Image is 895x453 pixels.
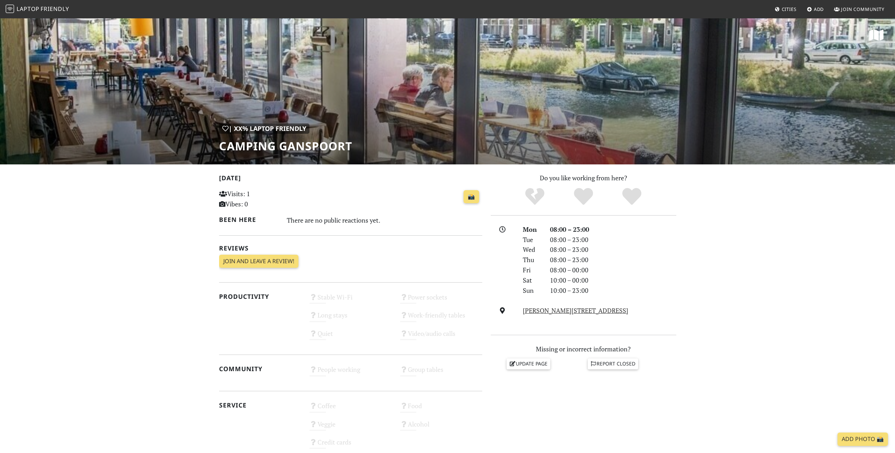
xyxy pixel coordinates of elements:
[491,173,676,183] p: Do you like working from here?
[219,293,301,300] h2: Productivity
[305,328,396,346] div: Quiet
[17,5,40,13] span: Laptop
[396,400,486,418] div: Food
[831,3,887,16] a: Join Community
[6,3,69,16] a: LaptopFriendly LaptopFriendly
[519,224,545,235] div: Mon
[772,3,799,16] a: Cities
[464,190,479,204] a: 📸
[219,123,309,134] div: | XX% Laptop Friendly
[519,255,545,265] div: Thu
[546,265,681,275] div: 08:00 – 00:00
[305,418,396,436] div: Veggie
[396,418,486,436] div: Alcohol
[546,275,681,285] div: 10:00 – 00:00
[396,328,486,346] div: Video/audio calls
[588,358,639,369] a: Report closed
[519,285,545,296] div: Sun
[519,275,545,285] div: Sat
[546,224,681,235] div: 08:00 – 23:00
[305,364,396,382] div: People working
[219,174,482,185] h2: [DATE]
[219,244,482,252] h2: Reviews
[219,189,301,209] p: Visits: 1 Vibes: 0
[519,265,545,275] div: Fri
[507,358,550,369] a: Update page
[396,291,486,309] div: Power sockets
[6,5,14,13] img: LaptopFriendly
[219,216,279,223] h2: Been here
[491,344,676,354] p: Missing or incorrect information?
[782,6,797,12] span: Cities
[305,400,396,418] div: Coffee
[396,309,486,327] div: Work-friendly tables
[219,255,298,268] a: Join and leave a review!
[546,235,681,245] div: 08:00 – 23:00
[546,244,681,255] div: 08:00 – 23:00
[814,6,824,12] span: Add
[219,365,301,373] h2: Community
[523,306,628,315] a: [PERSON_NAME][STREET_ADDRESS]
[519,244,545,255] div: Wed
[305,291,396,309] div: Stable Wi-Fi
[519,235,545,245] div: Tue
[546,285,681,296] div: 10:00 – 23:00
[305,309,396,327] div: Long stays
[510,187,559,206] div: No
[559,187,608,206] div: Yes
[219,139,352,153] h1: Camping Ganspoort
[219,401,301,409] h2: Service
[41,5,69,13] span: Friendly
[607,187,656,206] div: Definitely!
[287,215,482,226] div: There are no public reactions yet.
[837,433,888,446] a: Add Photo 📸
[546,255,681,265] div: 08:00 – 23:00
[804,3,827,16] a: Add
[841,6,884,12] span: Join Community
[396,364,486,382] div: Group tables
